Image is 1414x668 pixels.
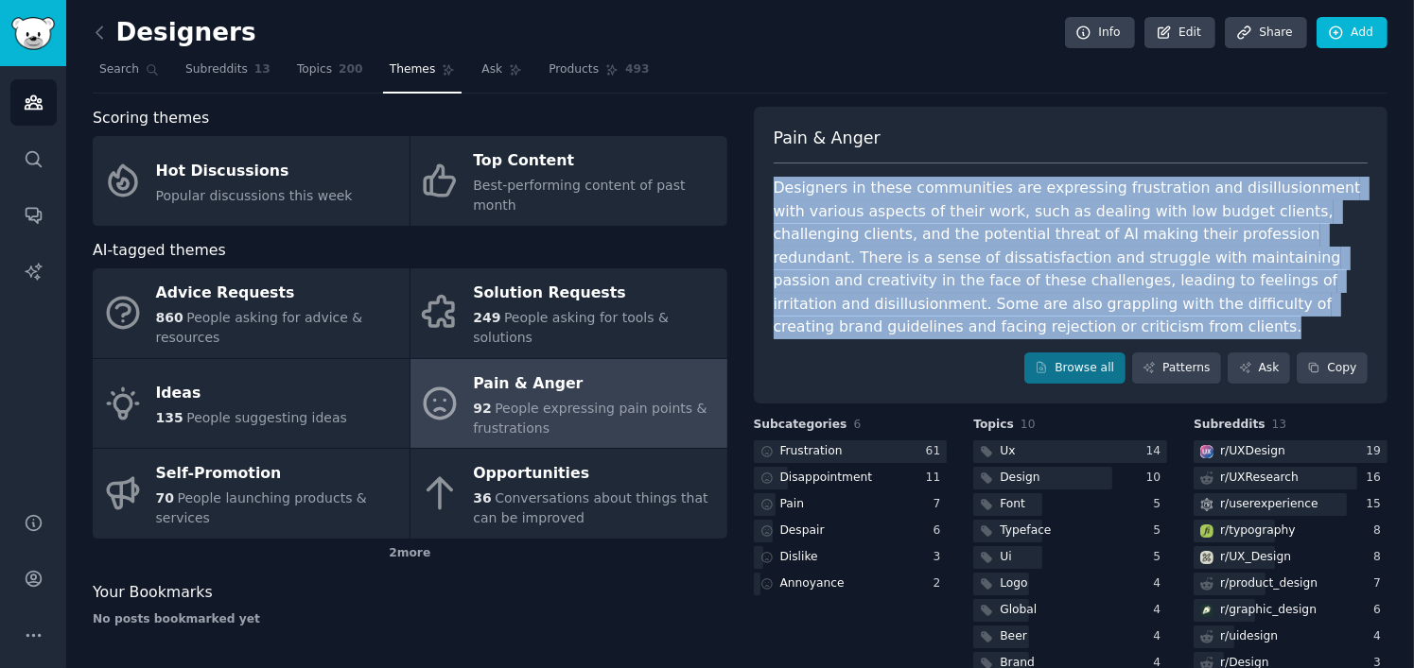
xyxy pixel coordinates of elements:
div: Annoyance [780,575,845,592]
a: Disappointment11 [754,467,948,490]
a: Ask [1228,352,1290,385]
a: Hot DiscussionsPopular discussions this week [93,136,410,226]
div: Design [1000,470,1039,487]
div: 16 [1366,470,1388,487]
span: 92 [473,401,491,416]
span: Best-performing content of past month [473,178,685,213]
a: r/UXResearch16 [1194,467,1388,490]
span: AI-tagged themes [93,239,226,263]
div: r/ UXDesign [1220,443,1285,460]
div: 10 [1146,470,1168,487]
div: Beer [1000,628,1027,645]
img: graphic_design [1200,604,1213,617]
span: People asking for tools & solutions [473,310,669,345]
span: 860 [156,310,183,325]
span: 13 [1272,418,1287,431]
div: 5 [1153,522,1167,540]
span: People launching products & services [156,490,367,525]
span: 13 [254,61,271,78]
span: Scoring themes [93,107,209,130]
a: UXDesignr/UXDesign19 [1194,440,1388,464]
a: Share [1225,17,1306,49]
a: Products493 [542,55,655,94]
div: Global [1000,602,1037,619]
span: Search [99,61,139,78]
span: People suggesting ideas [186,410,347,425]
a: Edit [1144,17,1215,49]
div: 2 [934,575,948,592]
img: GummySearch logo [11,17,55,50]
div: Ideas [156,379,347,409]
a: UX_Designr/UX_Design8 [1194,546,1388,570]
span: Themes [390,61,436,78]
span: Your Bookmarks [93,581,213,605]
span: 6 [854,418,862,431]
div: Ux [1000,443,1015,460]
button: Copy [1297,352,1368,385]
div: Self-Promotion [156,459,400,489]
span: 135 [156,410,183,425]
div: Advice Requests [156,279,400,309]
div: 5 [1153,549,1167,566]
div: 8 [1373,522,1388,540]
span: Pain & Anger [774,127,881,150]
div: 8 [1373,549,1388,566]
div: 19 [1366,443,1388,460]
span: 10 [1021,418,1036,431]
span: 493 [625,61,650,78]
a: Subreddits13 [179,55,277,94]
a: Add [1317,17,1388,49]
div: r/ graphic_design [1220,602,1317,619]
a: Solution Requests249People asking for tools & solutions [410,268,727,358]
a: Search [93,55,166,94]
a: Themes [383,55,463,94]
img: typography [1200,524,1213,538]
span: Subreddits [185,61,248,78]
a: Browse all [1024,352,1126,385]
div: 4 [1153,602,1167,619]
div: r/ typography [1220,522,1296,540]
a: Info [1065,17,1135,49]
div: Font [1000,496,1025,513]
div: Solution Requests [473,279,717,309]
span: People asking for advice & resources [156,310,363,345]
a: userexperiencer/userexperience15 [1194,493,1388,517]
span: 249 [473,310,500,325]
div: Logo [1000,575,1027,592]
div: 6 [934,522,948,540]
a: Annoyance2 [754,573,948,596]
div: r/ uidesign [1220,628,1278,645]
div: Typeface [1000,522,1051,540]
span: Topics [973,417,1014,434]
a: Frustration61 [754,440,948,464]
div: 3 [934,549,948,566]
div: r/ product_design [1220,575,1318,592]
div: 7 [1373,575,1388,592]
div: r/ UX_Design [1220,549,1291,566]
div: 11 [926,470,948,487]
a: Topics200 [290,55,370,94]
a: Font5 [973,493,1167,517]
a: Advice Requests860People asking for advice & resources [93,268,410,358]
div: No posts bookmarked yet [93,611,727,628]
a: Ux14 [973,440,1167,464]
div: Hot Discussions [156,156,353,186]
a: graphic_designr/graphic_design6 [1194,599,1388,623]
span: Products [549,61,599,78]
a: Design10 [973,467,1167,490]
div: 6 [1373,602,1388,619]
div: Ui [1000,549,1011,566]
div: 4 [1153,628,1167,645]
span: 200 [339,61,363,78]
span: Conversations about things that can be improved [473,490,707,525]
a: Top ContentBest-performing content of past month [410,136,727,226]
a: Pain7 [754,493,948,517]
div: Pain & Anger [473,368,717,399]
div: Frustration [780,443,843,460]
div: 7 [934,496,948,513]
a: Pain & Anger92People expressing pain points & frustrations [410,359,727,449]
span: Popular discussions this week [156,188,353,203]
a: Self-Promotion70People launching products & services [93,449,410,539]
span: Topics [297,61,332,78]
a: Beer4 [973,625,1167,649]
